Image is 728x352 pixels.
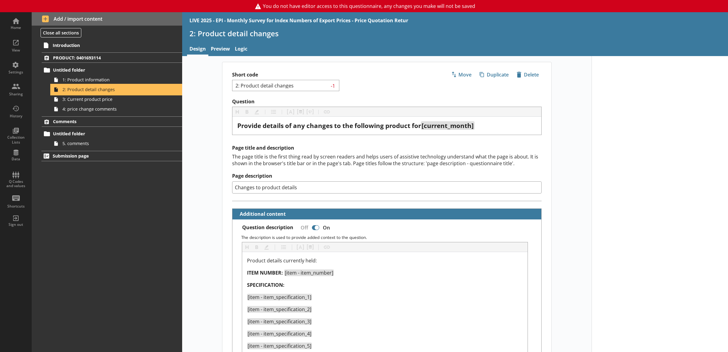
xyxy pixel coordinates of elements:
button: Duplicate [477,69,511,80]
span: 2: Product detail changes [62,87,157,92]
span: Comments [53,119,155,124]
div: View [5,48,27,53]
a: 1: Product information [51,75,182,85]
a: Design [187,43,208,56]
div: Sign out [5,222,27,227]
div: Home [5,25,27,30]
div: Settings [5,70,27,75]
div: Data [5,157,27,162]
p: The description is used to provide added context to the question. [241,234,536,240]
div: Q Codes and values [5,180,27,188]
label: Short code [232,72,387,78]
li: PRODUCT: 0401693114Untitled folder1: Product information2: Product detail changes3: Current produ... [32,52,182,114]
a: Logic [232,43,250,56]
a: Untitled folder [42,129,182,139]
span: SPECIFICATION: [247,282,284,288]
button: Delete [514,69,542,80]
span: ITEM NUMBER: [247,269,283,276]
a: Comments [42,116,182,127]
button: Additional content [235,209,287,219]
span: Move [449,70,474,80]
span: Provide details of any changes to the following product for [237,121,421,130]
div: Collection Lists [5,135,27,144]
span: Product details currently held: [247,257,317,264]
div: The page title is the first thing read by screen readers and helps users of assistive technology ... [232,153,542,167]
span: Untitled folder [53,67,155,73]
label: Question [232,98,542,105]
label: Question description [242,224,293,231]
span: Duplicate [477,70,511,80]
a: Untitled folder [42,65,182,75]
span: -1 [329,83,337,88]
span: Submission page [53,153,155,159]
span: [item - item_number] [285,269,333,276]
a: PRODUCT: 0401693114 [42,52,182,63]
h2: Page title and description [232,145,542,151]
label: Page description [232,173,542,179]
div: Question [237,122,536,130]
a: 4: price change comments [51,104,182,114]
span: 3: Current product price [62,96,157,102]
li: Untitled folder5. comments [44,129,182,148]
div: On [320,222,335,233]
div: Shortcuts [5,204,27,209]
h1: 2: Product detail changes [189,29,721,38]
span: PRODUCT: 0401693114 [53,55,155,61]
a: Submission page [41,151,182,161]
a: 2: Product detail changes [51,85,182,94]
span: 5. comments [62,140,157,146]
span: [item - item_specification_4] [248,330,311,337]
span: [item - item_specification_3] [248,318,311,325]
a: 3: Current product price [51,94,182,104]
span: Delete [514,70,541,80]
span: [item - item_specification_5] [248,343,311,349]
div: History [5,114,27,119]
span: [item - item_specification_1] [248,294,311,300]
span: Add / import content [42,16,172,22]
li: Untitled folder1: Product information2: Product detail changes3: Current product price4: price ch... [44,65,182,114]
span: Introduction [53,42,155,48]
div: LIVE 2025 - EPI - Monthly Survey for Index Numbers of Export Prices - Price Quotation Retur [189,17,408,24]
li: CommentsUntitled folder5. comments [32,116,182,148]
button: Close all sections [41,28,81,37]
span: 1: Product information [62,77,157,83]
span: 4: price change comments [62,106,157,112]
button: Add / import content [32,12,182,26]
div: Off [296,222,311,233]
a: 5. comments [51,139,182,148]
span: [current_month] [422,121,474,130]
div: Sharing [5,92,27,97]
a: Introduction [41,40,182,50]
a: Preview [208,43,232,56]
span: [item - item_specification_2] [248,306,311,313]
button: Move [448,69,474,80]
span: Untitled folder [53,131,155,137]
